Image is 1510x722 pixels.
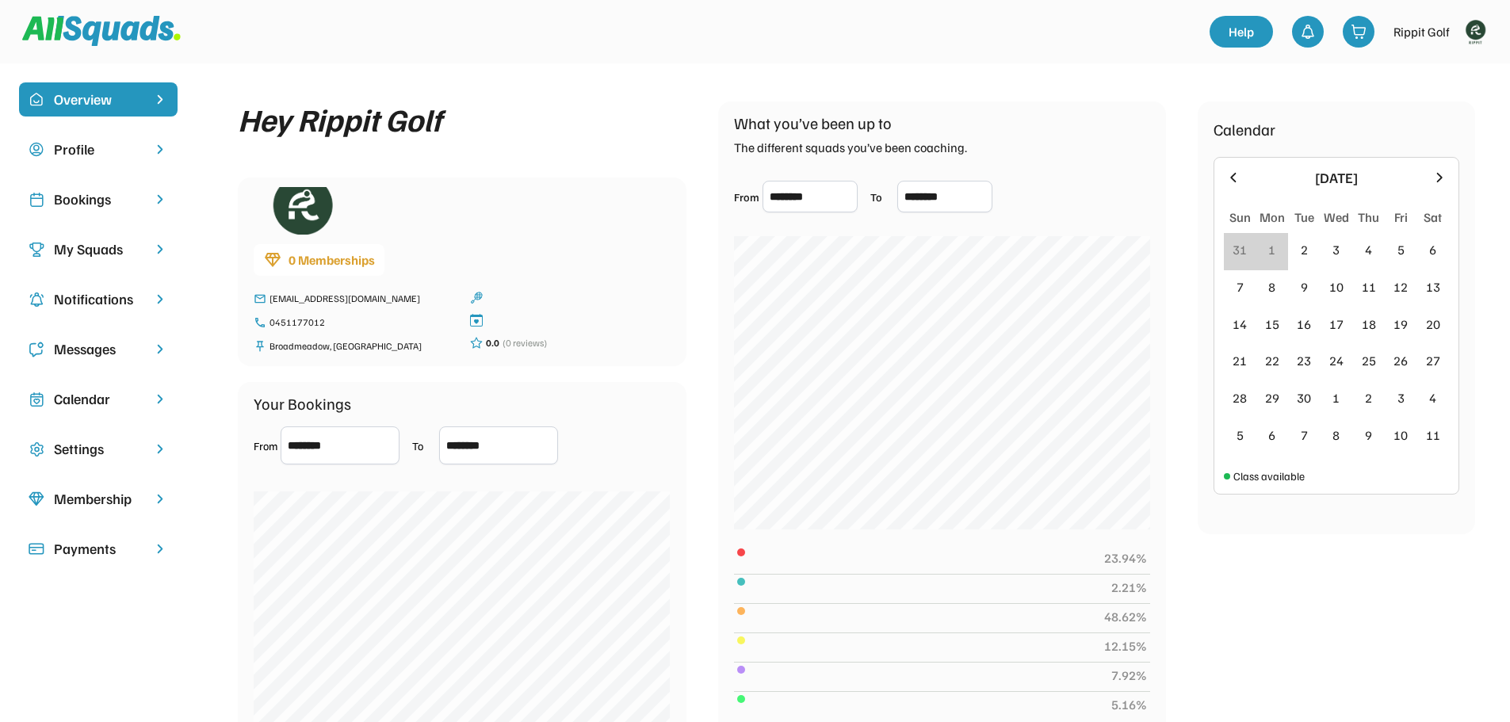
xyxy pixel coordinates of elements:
[1365,388,1372,407] div: 2
[1237,277,1244,296] div: 7
[152,342,168,357] img: chevron-right.svg
[1233,388,1247,407] div: 28
[1268,426,1275,445] div: 6
[54,139,143,160] div: Profile
[29,342,44,357] img: Icon%20copy%205.svg
[1301,240,1308,259] div: 2
[734,111,892,135] div: What you’ve been up to
[1393,426,1408,445] div: 10
[1362,351,1376,370] div: 25
[1329,277,1344,296] div: 10
[54,89,143,110] div: Overview
[1233,468,1305,484] div: Class available
[1301,277,1308,296] div: 9
[254,437,277,454] div: From
[54,239,143,260] div: My Squads
[1429,240,1436,259] div: 6
[1104,607,1147,626] div: 48.62%
[152,242,168,257] img: chevron-right.svg
[1362,277,1376,296] div: 11
[254,392,351,415] div: Your Bookings
[270,339,454,353] div: Broadmeadow, [GEOGRAPHIC_DATA]
[152,92,168,107] img: chevron-right%20copy%203.svg
[254,187,349,235] img: Rippitlogov2_green.png
[1324,208,1349,227] div: Wed
[1397,240,1405,259] div: 5
[1229,208,1251,227] div: Sun
[1265,315,1279,334] div: 15
[29,292,44,308] img: Icon%20copy%204.svg
[54,488,143,510] div: Membership
[152,441,168,457] img: chevron-right.svg
[152,142,168,157] img: chevron-right.svg
[152,392,168,407] img: chevron-right.svg
[1104,548,1147,567] div: 23.94%
[1111,666,1147,685] div: 7.92%
[54,538,143,560] div: Payments
[1233,351,1247,370] div: 21
[1214,117,1275,141] div: Calendar
[1362,315,1376,334] div: 18
[1332,240,1340,259] div: 3
[1329,351,1344,370] div: 24
[1365,240,1372,259] div: 4
[1300,24,1316,40] img: bell-03%20%281%29.svg
[1426,426,1440,445] div: 11
[152,292,168,307] img: chevron-right.svg
[734,189,759,205] div: From
[1429,388,1436,407] div: 4
[29,541,44,557] img: Icon%20%2815%29.svg
[22,16,181,46] img: Squad%20Logo.svg
[1393,315,1408,334] div: 19
[486,336,499,350] div: 0.0
[412,437,436,454] div: To
[1426,315,1440,334] div: 20
[1265,351,1279,370] div: 22
[54,438,143,460] div: Settings
[1237,426,1244,445] div: 5
[1301,426,1308,445] div: 7
[1297,388,1311,407] div: 30
[1351,24,1367,40] img: shopping-cart-01%20%281%29.svg
[1210,16,1273,48] a: Help
[1426,277,1440,296] div: 13
[1104,636,1147,655] div: 12.15%
[1358,208,1379,227] div: Thu
[870,189,894,205] div: To
[1332,426,1340,445] div: 8
[1111,578,1147,597] div: 2.21%
[734,138,967,157] div: The different squads you’ve been coaching.
[29,192,44,208] img: Icon%20copy%202.svg
[1424,208,1442,227] div: Sat
[152,541,168,556] img: chevron-right.svg
[1393,277,1408,296] div: 12
[1329,315,1344,334] div: 17
[1268,277,1275,296] div: 8
[1251,167,1422,189] div: [DATE]
[1393,22,1450,41] div: Rippit Golf
[1297,315,1311,334] div: 16
[54,338,143,360] div: Messages
[270,292,454,306] div: [EMAIL_ADDRESS][DOMAIN_NAME]
[1459,16,1491,48] img: Rippitlogov2_green.png
[289,250,375,269] div: 0 Memberships
[238,101,442,136] div: Hey Rippit Golf
[29,242,44,258] img: Icon%20copy%203.svg
[1294,208,1314,227] div: Tue
[1111,695,1147,714] div: 5.16%
[1332,388,1340,407] div: 1
[29,92,44,108] img: home-smile.svg
[270,315,454,330] div: 0451177012
[1397,388,1405,407] div: 3
[54,189,143,210] div: Bookings
[1394,208,1408,227] div: Fri
[1365,426,1372,445] div: 9
[1393,351,1408,370] div: 26
[29,441,44,457] img: Icon%20copy%2016.svg
[29,392,44,407] img: Icon%20copy%207.svg
[1297,351,1311,370] div: 23
[54,288,143,310] div: Notifications
[152,192,168,207] img: chevron-right.svg
[152,491,168,506] img: chevron-right.svg
[1233,315,1247,334] div: 14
